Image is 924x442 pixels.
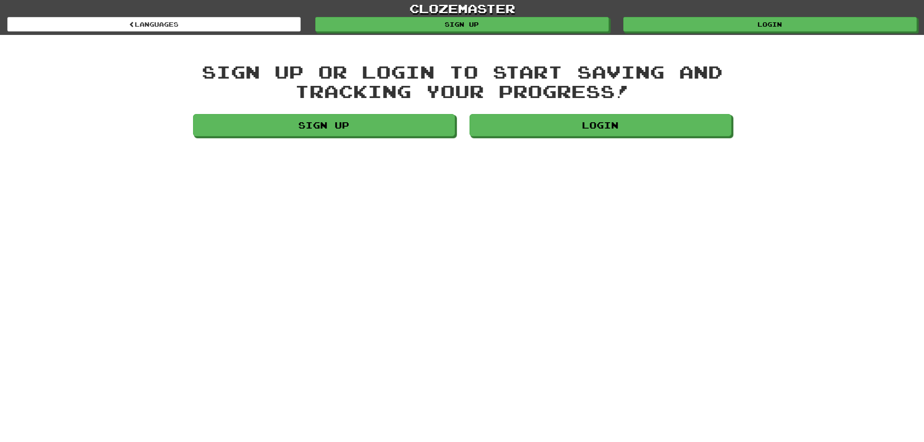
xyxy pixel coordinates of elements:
a: Languages [7,17,301,32]
a: Sign up [193,114,455,136]
a: Login [470,114,731,136]
div: Sign up or login to start saving and tracking your progress! [193,62,731,100]
a: Sign up [315,17,609,32]
a: Login [623,17,917,32]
